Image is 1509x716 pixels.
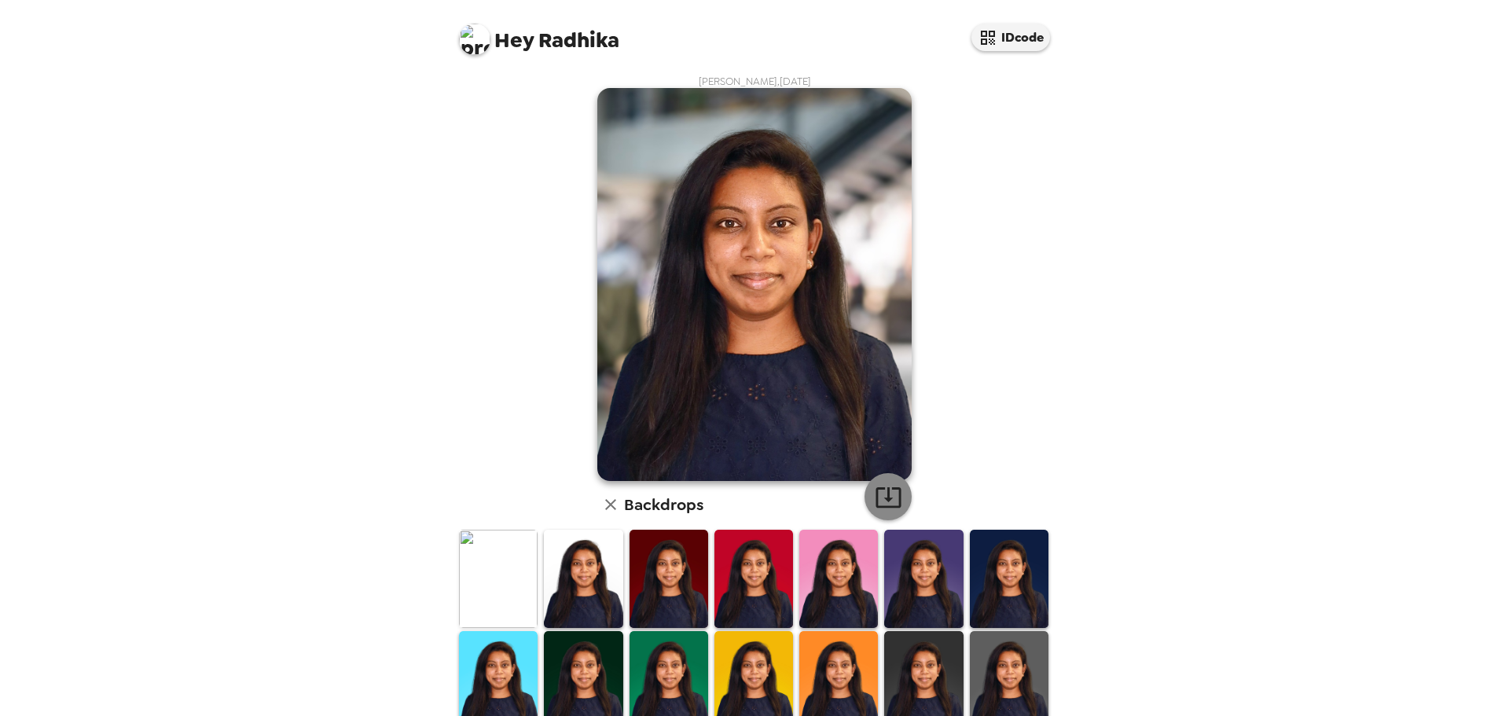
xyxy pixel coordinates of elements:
[699,75,811,88] span: [PERSON_NAME] , [DATE]
[971,24,1050,51] button: IDcode
[624,492,703,517] h6: Backdrops
[459,24,490,55] img: profile pic
[459,16,619,51] span: Radhika
[597,88,912,481] img: user
[494,26,534,54] span: Hey
[459,530,538,628] img: Original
